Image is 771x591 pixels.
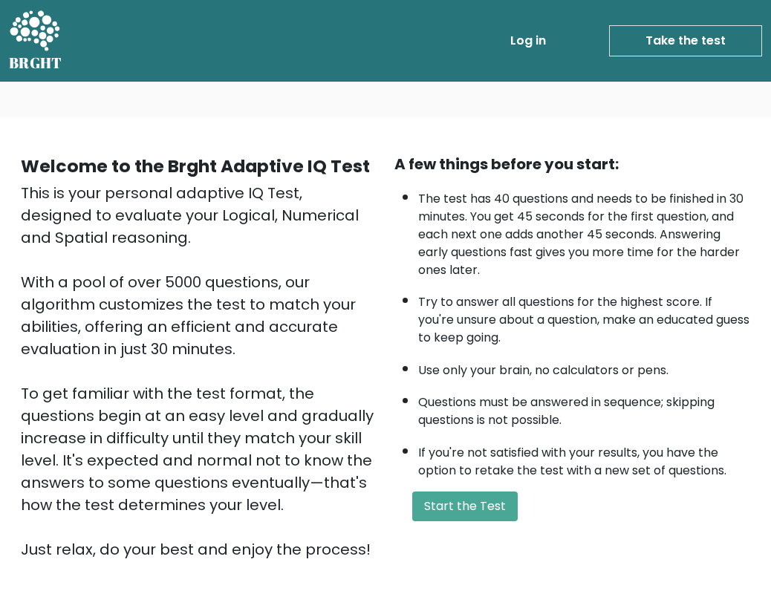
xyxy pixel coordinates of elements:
[394,153,750,175] div: A few things before you start:
[9,54,62,72] h5: BRGHT
[9,6,62,76] a: BRGHT
[418,437,750,480] li: If you're not satisfied with your results, you have the option to retake the test with a new set ...
[21,154,370,178] b: Welcome to the Brght Adaptive IQ Test
[418,354,750,379] li: Use only your brain, no calculators or pens.
[418,386,750,429] li: Questions must be answered in sequence; skipping questions is not possible.
[412,492,518,521] button: Start the Test
[418,286,750,347] li: Try to answer all questions for the highest score. If you're unsure about a question, make an edu...
[609,25,762,56] a: Take the test
[418,183,750,279] li: The test has 40 questions and needs to be finished in 30 minutes. You get 45 seconds for the firs...
[21,182,377,561] div: This is your personal adaptive IQ Test, designed to evaluate your Logical, Numerical and Spatial ...
[504,26,552,56] a: Log in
